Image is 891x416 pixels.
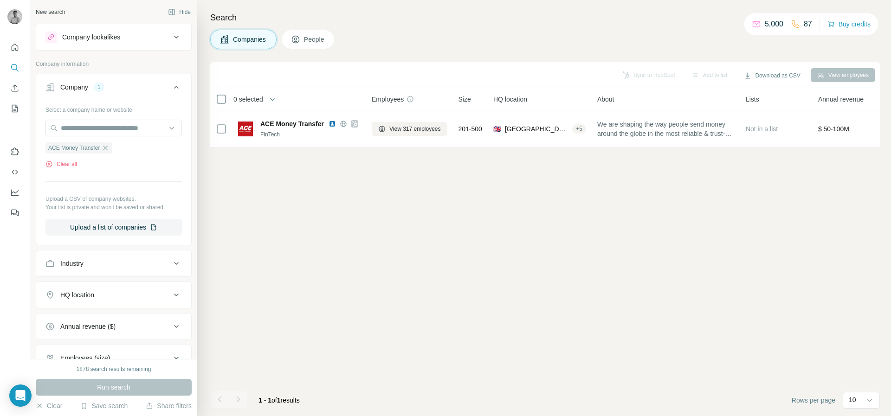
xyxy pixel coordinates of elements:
[94,83,104,91] div: 1
[804,19,812,30] p: 87
[7,184,22,201] button: Dashboard
[7,80,22,96] button: Enrich CSV
[60,83,88,92] div: Company
[45,203,182,211] p: Your list is private and won't be saved or shared.
[36,401,62,410] button: Clear
[271,397,277,404] span: of
[7,164,22,180] button: Use Surfe API
[161,5,197,19] button: Hide
[36,284,191,306] button: HQ location
[45,102,182,114] div: Select a company name or website
[80,401,128,410] button: Save search
[389,125,441,133] span: View 317 employees
[36,60,192,68] p: Company information
[48,144,100,152] span: ACE Money Transfer
[7,59,22,76] button: Search
[62,32,120,42] div: Company lookalikes
[597,95,614,104] span: About
[765,19,783,30] p: 5,000
[792,396,835,405] span: Rows per page
[329,120,336,128] img: LinkedIn logo
[36,26,191,48] button: Company lookalikes
[827,18,871,31] button: Buy credits
[277,397,281,404] span: 1
[505,124,568,134] span: [GEOGRAPHIC_DATA], [GEOGRAPHIC_DATA], [GEOGRAPHIC_DATA]
[493,124,501,134] span: 🇬🇧
[45,160,77,168] button: Clear all
[210,11,880,24] h4: Search
[849,395,856,404] p: 10
[60,259,84,268] div: Industry
[7,9,22,24] img: Avatar
[260,119,324,128] span: ACE Money Transfer
[36,76,191,102] button: Company1
[304,35,325,44] span: People
[372,95,404,104] span: Employees
[7,39,22,56] button: Quick start
[77,365,151,373] div: 1878 search results remaining
[60,322,116,331] div: Annual revenue ($)
[7,205,22,221] button: Feedback
[60,290,94,300] div: HQ location
[36,347,191,369] button: Employees (size)
[7,100,22,117] button: My lists
[597,120,735,138] span: We are shaping the way people send money around the globe in the most reliable & trust-able way. ...
[60,353,110,363] div: Employees (size)
[746,125,778,133] span: Not in a list
[737,69,807,83] button: Download as CSV
[238,122,253,136] img: Logo of ACE Money Transfer
[372,122,447,136] button: View 317 employees
[9,384,32,407] div: Open Intercom Messenger
[45,195,182,203] p: Upload a CSV of company websites.
[458,95,471,104] span: Size
[146,401,192,410] button: Share filters
[260,130,361,139] div: FinTech
[493,95,527,104] span: HQ location
[258,397,300,404] span: results
[746,95,759,104] span: Lists
[818,95,864,104] span: Annual revenue
[233,95,263,104] span: 0 selected
[818,125,849,133] span: $ 50-100M
[572,125,586,133] div: + 5
[36,315,191,338] button: Annual revenue ($)
[258,397,271,404] span: 1 - 1
[7,143,22,160] button: Use Surfe on LinkedIn
[45,219,182,236] button: Upload a list of companies
[36,252,191,275] button: Industry
[36,8,65,16] div: New search
[233,35,267,44] span: Companies
[458,124,482,134] span: 201-500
